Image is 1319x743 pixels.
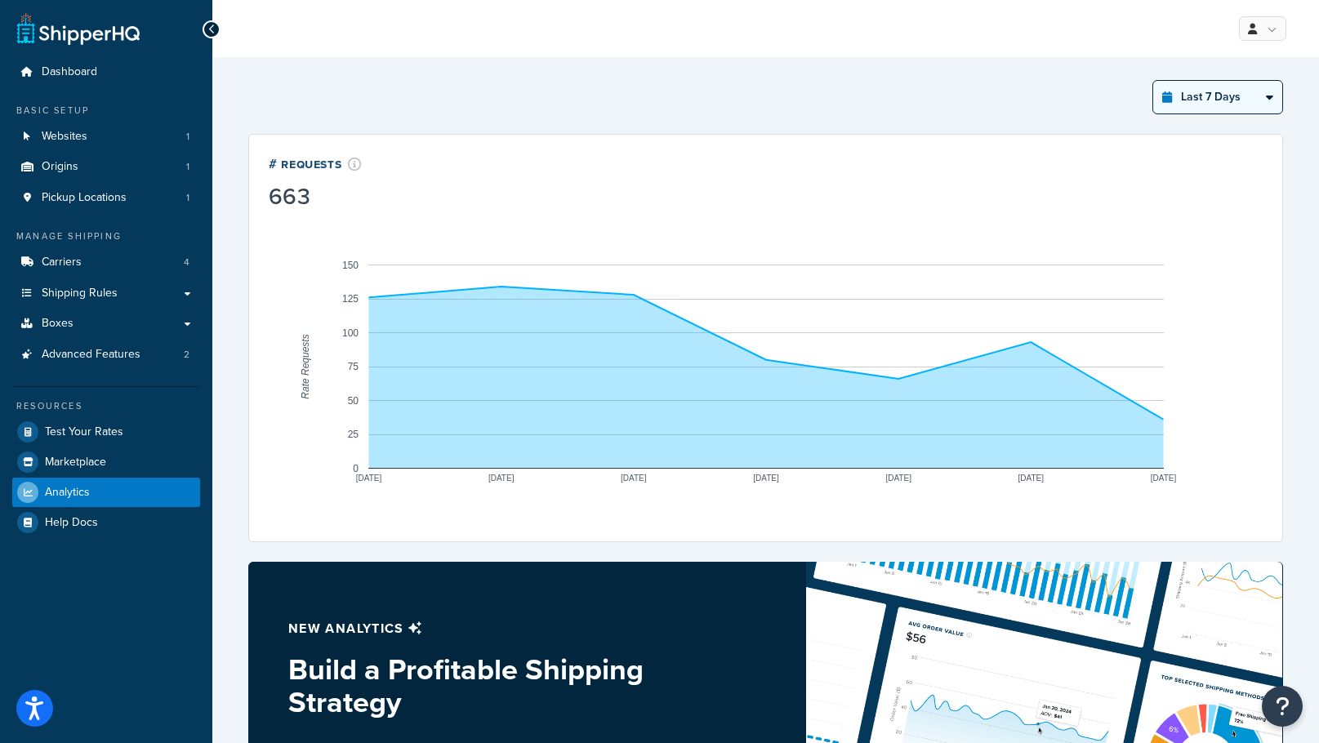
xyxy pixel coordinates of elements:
div: 663 [269,185,362,208]
text: [DATE] [488,474,515,483]
span: 1 [186,160,189,174]
li: Websites [12,122,200,152]
span: Pickup Locations [42,191,127,205]
text: [DATE] [753,474,779,483]
a: Pickup Locations1 [12,183,200,213]
li: Pickup Locations [12,183,200,213]
span: Marketplace [45,456,106,469]
text: 50 [348,395,359,407]
div: # Requests [269,154,362,173]
div: Resources [12,399,200,413]
a: Dashboard [12,57,200,87]
a: Marketplace [12,447,200,477]
a: Shipping Rules [12,278,200,309]
button: Open Resource Center [1262,686,1303,727]
span: Carriers [42,256,82,269]
span: 4 [184,256,189,269]
a: Advanced Features2 [12,340,200,370]
text: [DATE] [621,474,647,483]
span: 2 [184,348,189,362]
text: [DATE] [885,474,911,483]
svg: A chart. [269,211,1263,522]
a: Boxes [12,309,200,339]
text: [DATE] [356,474,382,483]
a: Help Docs [12,508,200,537]
li: Carriers [12,247,200,278]
h3: Build a Profitable Shipping Strategy [288,653,727,718]
text: 0 [353,463,359,474]
text: 25 [348,429,359,440]
text: 125 [342,293,359,305]
div: Manage Shipping [12,229,200,243]
span: 1 [186,130,189,144]
text: 75 [348,361,359,372]
div: Basic Setup [12,104,200,118]
text: Rate Requests [300,334,311,398]
text: [DATE] [1151,474,1177,483]
text: [DATE] [1018,474,1045,483]
span: Advanced Features [42,348,140,362]
text: 150 [342,260,359,271]
span: Dashboard [42,65,97,79]
li: Origins [12,152,200,182]
a: Websites1 [12,122,200,152]
span: Origins [42,160,78,174]
p: New analytics [288,617,727,640]
a: Origins1 [12,152,200,182]
a: Test Your Rates [12,417,200,447]
span: Websites [42,130,87,144]
a: Carriers4 [12,247,200,278]
span: Test Your Rates [45,425,123,439]
text: 100 [342,327,359,339]
span: Help Docs [45,516,98,530]
span: Boxes [42,317,74,331]
span: Analytics [45,486,90,500]
a: Analytics [12,478,200,507]
span: Shipping Rules [42,287,118,300]
li: Advanced Features [12,340,200,370]
span: 1 [186,191,189,205]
